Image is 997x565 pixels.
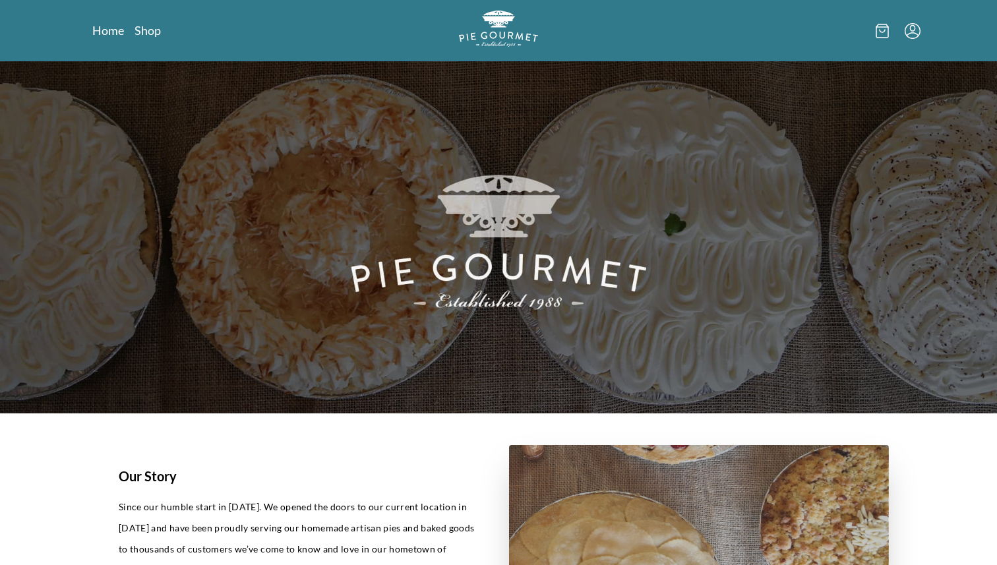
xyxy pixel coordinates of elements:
a: Home [92,22,124,38]
button: Menu [905,23,921,39]
img: logo [459,11,538,47]
a: Shop [135,22,161,38]
h1: Our Story [119,466,477,486]
a: Logo [459,11,538,51]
